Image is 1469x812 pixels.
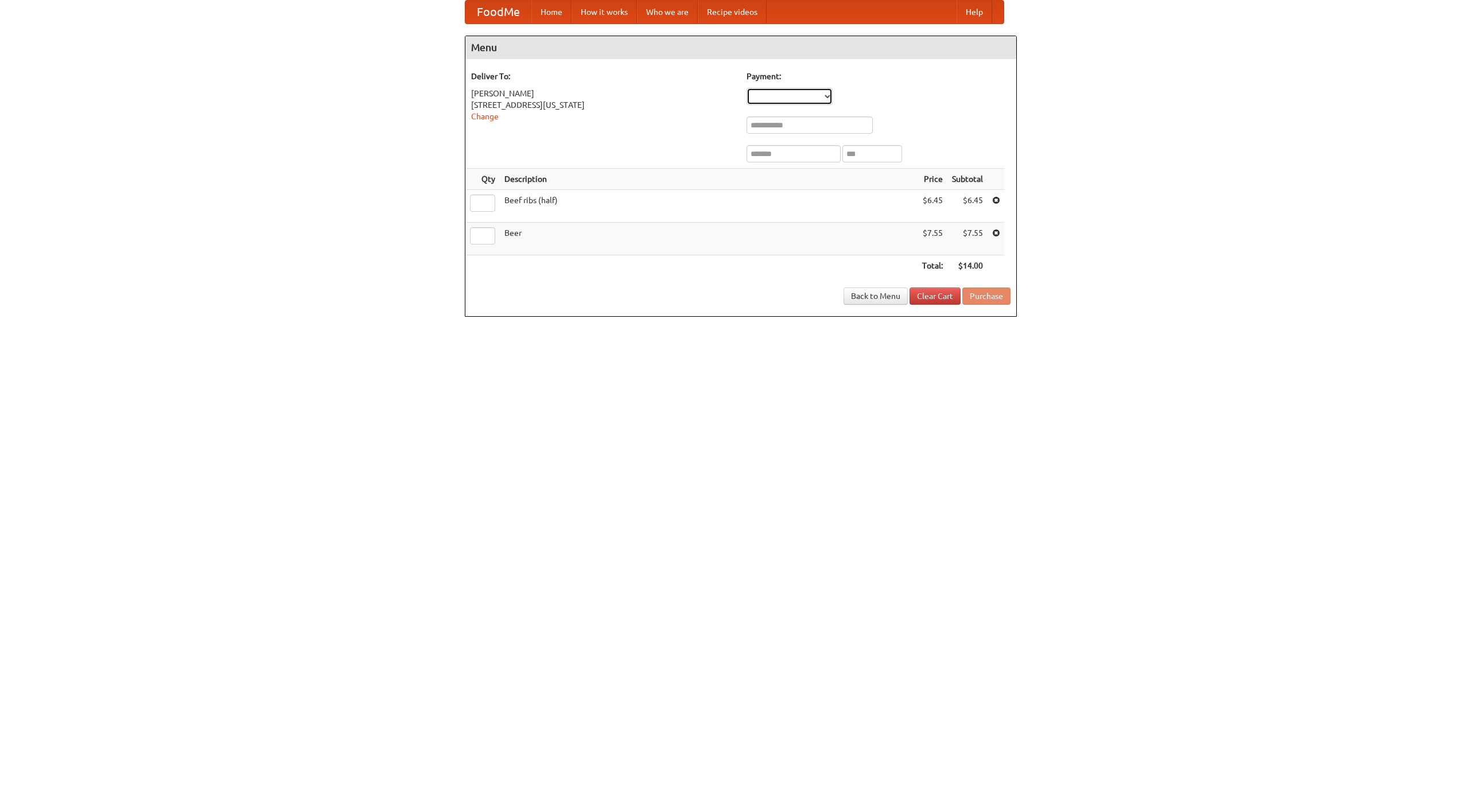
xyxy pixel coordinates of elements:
[918,190,947,223] td: $6.45
[947,223,988,255] td: $7.55
[947,169,988,190] th: Subtotal
[465,36,1016,59] h4: Menu
[910,287,961,305] a: Clear Cart
[531,1,572,24] a: Home
[572,1,637,24] a: How it works
[844,287,908,305] a: Back to Menu
[698,1,767,24] a: Recipe videos
[918,255,947,277] th: Total:
[918,169,947,190] th: Price
[500,223,918,255] td: Beer
[465,1,531,24] a: FoodMe
[962,287,1011,305] button: Purchase
[500,169,918,190] th: Description
[471,88,735,99] div: [PERSON_NAME]
[465,169,500,190] th: Qty
[947,255,988,277] th: $14.00
[637,1,698,24] a: Who we are
[918,223,947,255] td: $7.55
[471,99,735,111] div: [STREET_ADDRESS][US_STATE]
[471,71,735,82] h5: Deliver To:
[957,1,992,24] a: Help
[471,112,499,121] a: Change
[500,190,918,223] td: Beef ribs (half)
[947,190,988,223] td: $6.45
[747,71,1011,82] h5: Payment:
